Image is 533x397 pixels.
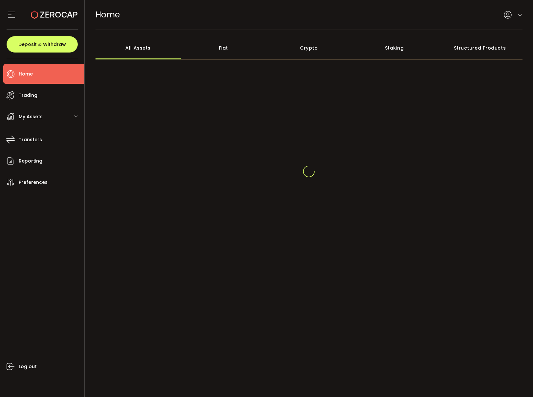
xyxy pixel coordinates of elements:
div: Structured Products [437,36,522,59]
span: My Assets [19,112,43,121]
span: Home [96,9,120,20]
span: Deposit & Withdraw [18,42,66,47]
div: Staking [352,36,437,59]
span: Reporting [19,156,42,166]
span: Trading [19,91,37,100]
span: Transfers [19,135,42,144]
div: Crypto [266,36,352,59]
span: Preferences [19,178,48,187]
div: Fiat [181,36,266,59]
button: Deposit & Withdraw [7,36,78,53]
span: Home [19,69,33,79]
div: All Assets [96,36,181,59]
span: Log out [19,362,37,371]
